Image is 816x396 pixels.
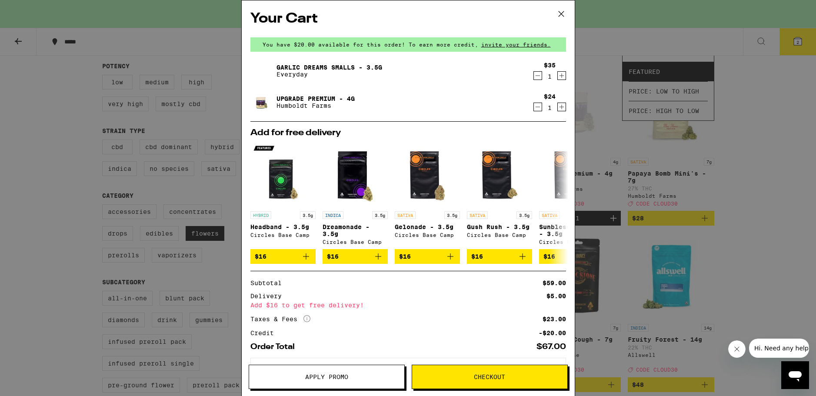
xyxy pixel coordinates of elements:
[557,103,566,111] button: Increment
[250,232,316,238] div: Circles Base Camp
[323,142,388,249] a: Open page for Dreamonade - 3.5g from Circles Base Camp
[250,90,275,114] img: Upgrade Premium - 4g
[533,103,542,111] button: Decrement
[395,223,460,230] p: Gelonade - 3.5g
[533,71,542,80] button: Decrement
[471,253,483,260] span: $16
[395,142,460,249] a: Open page for Gelonade - 3.5g from Circles Base Camp
[276,102,355,109] p: Humboldt Farms
[250,142,316,249] a: Open page for Headband - 3.5g from Circles Base Camp
[250,249,316,264] button: Add to bag
[467,142,532,207] img: Circles Base Camp - Gush Rush - 3.5g
[539,223,604,237] p: Sunblessed Blue - 3.5g
[543,280,566,286] div: $59.00
[728,340,746,358] iframe: Close message
[250,343,301,351] div: Order Total
[543,253,555,260] span: $16
[5,6,63,13] span: Hi. Need any help?
[557,71,566,80] button: Increment
[399,253,411,260] span: $16
[539,249,604,264] button: Add to bag
[276,64,382,71] a: Garlic Dreams Smalls - 3.5g
[781,361,809,389] iframe: Button to launch messaging window
[276,95,355,102] a: Upgrade Premium - 4g
[539,142,604,207] img: Circles Base Camp - Sunblessed Blue - 3.5g
[412,365,568,389] button: Checkout
[395,142,460,207] img: Circles Base Camp - Gelonade - 3.5g
[327,253,339,260] span: $16
[544,93,556,100] div: $24
[250,9,566,29] h2: Your Cart
[474,374,505,380] span: Checkout
[300,211,316,219] p: 3.5g
[395,211,416,219] p: SATIVA
[263,42,478,47] span: You have $20.00 available for this order! To earn more credit,
[749,339,809,358] iframe: Message from company
[467,249,532,264] button: Add to bag
[544,62,556,69] div: $35
[539,211,560,219] p: SATIVA
[546,293,566,299] div: $5.00
[250,129,566,137] h2: Add for free delivery
[250,293,288,299] div: Delivery
[372,211,388,219] p: 3.5g
[467,223,532,230] p: Gush Rush - 3.5g
[467,142,532,249] a: Open page for Gush Rush - 3.5g from Circles Base Camp
[323,223,388,237] p: Dreamonade - 3.5g
[323,239,388,245] div: Circles Base Camp
[250,59,275,83] img: Garlic Dreams Smalls - 3.5g
[539,330,566,336] div: -$20.00
[250,211,271,219] p: HYBRID
[467,232,532,238] div: Circles Base Camp
[323,142,388,207] img: Circles Base Camp - Dreamonade - 3.5g
[250,315,310,323] div: Taxes & Fees
[250,280,288,286] div: Subtotal
[516,211,532,219] p: 3.5g
[444,211,460,219] p: 3.5g
[544,104,556,111] div: 1
[250,302,566,308] div: Add $16 to get free delivery!
[255,253,266,260] span: $16
[395,249,460,264] button: Add to bag
[250,142,316,207] img: Circles Base Camp - Headband - 3.5g
[250,37,566,52] div: You have $20.00 available for this order! To earn more credit,invite your friends.
[478,42,554,47] span: invite your friends.
[250,223,316,230] p: Headband - 3.5g
[250,330,280,336] div: Credit
[276,71,382,78] p: Everyday
[323,211,343,219] p: INDICA
[249,365,405,389] button: Apply Promo
[536,343,566,351] div: $67.00
[395,232,460,238] div: Circles Base Camp
[539,239,604,245] div: Circles Base Camp
[543,316,566,322] div: $23.00
[539,142,604,249] a: Open page for Sunblessed Blue - 3.5g from Circles Base Camp
[544,73,556,80] div: 1
[305,374,348,380] span: Apply Promo
[323,249,388,264] button: Add to bag
[467,211,488,219] p: SATIVA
